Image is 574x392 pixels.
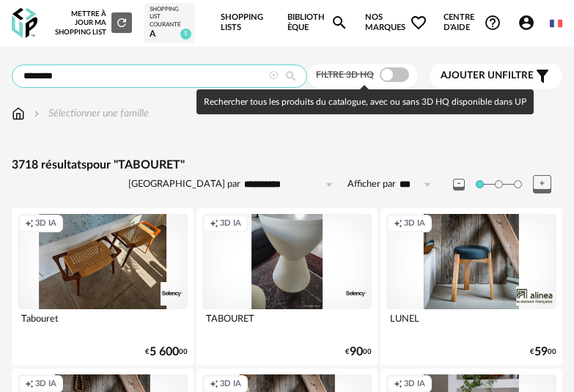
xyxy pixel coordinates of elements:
span: Filtre 3D HQ [316,70,374,79]
div: LUNEL [386,309,556,339]
img: OXP [12,8,37,38]
img: fr [550,18,562,30]
div: Tabouret [18,309,188,339]
span: Refresh icon [115,19,128,26]
div: Rechercher tous les produits du catalogue, avec ou sans 3D HQ disponible dans UP [196,89,534,114]
span: 3D IA [404,218,425,229]
span: Magnify icon [331,14,348,32]
label: [GEOGRAPHIC_DATA] par [128,178,240,191]
span: Creation icon [25,218,34,229]
a: Creation icon 3D IA TABOURET €9000 [196,208,378,366]
span: Creation icon [394,379,402,390]
span: Filter icon [534,67,551,85]
span: Creation icon [210,379,218,390]
a: Creation icon 3D IA Tabouret €5 60000 [12,208,194,366]
span: Creation icon [394,218,402,229]
div: € 00 [145,347,188,357]
span: 5 600 [150,347,179,357]
span: Account Circle icon [518,14,535,32]
span: Help Circle Outline icon [484,14,501,32]
img: svg+xml;base64,PHN2ZyB3aWR0aD0iMTYiIGhlaWdodD0iMTYiIHZpZXdCb3g9IjAgMCAxNiAxNiIgZmlsbD0ibm9uZSIgeG... [31,106,43,121]
div: € 00 [345,347,372,357]
span: 59 [534,347,548,357]
span: 3D IA [35,218,56,229]
span: 3D IA [220,218,241,229]
div: Sélectionner une famille [31,106,149,121]
span: 3D IA [220,379,241,390]
span: Account Circle icon [518,14,542,32]
span: Centre d'aideHelp Circle Outline icon [444,12,501,34]
label: Afficher par [347,178,396,191]
a: Creation icon 3D IA LUNEL €5900 [380,208,562,366]
span: Creation icon [210,218,218,229]
button: Ajouter unfiltre Filter icon [430,64,562,89]
div: TABOURET [202,309,372,339]
span: Heart Outline icon [410,14,427,32]
div: € 00 [530,347,556,357]
span: Creation icon [25,379,34,390]
div: 3718 résultats [12,158,562,173]
div: Mettre à jour ma Shopping List [54,10,132,37]
span: filtre [441,70,534,82]
span: pour "TABOURET" [87,159,185,171]
div: Shopping List courante [150,6,189,29]
div: A [150,29,189,40]
span: 3D IA [35,379,56,390]
span: 90 [350,347,363,357]
span: 3D IA [404,379,425,390]
a: Shopping List courante A 5 [150,6,189,40]
span: Ajouter un [441,70,502,81]
span: 5 [180,29,191,40]
img: svg+xml;base64,PHN2ZyB3aWR0aD0iMTYiIGhlaWdodD0iMTciIHZpZXdCb3g9IjAgMCAxNiAxNyIgZmlsbD0ibm9uZSIgeG... [12,106,25,121]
